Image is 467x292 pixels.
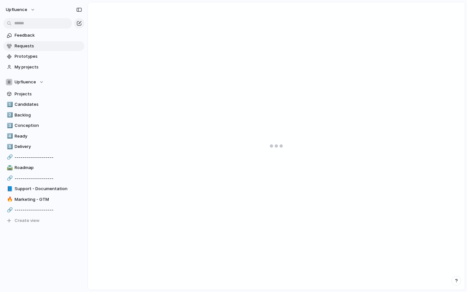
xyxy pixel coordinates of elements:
[15,79,36,85] span: Upfluence
[3,174,84,183] a: 🔗--------------------
[15,154,82,161] span: --------------------
[15,143,82,150] span: Delivery
[15,175,82,182] span: --------------------
[3,195,84,204] a: 🔥Marketing - GTM
[15,43,82,49] span: Requests
[3,216,84,225] button: Create view
[3,62,84,72] a: My projects
[7,132,11,140] div: 4️⃣
[6,112,12,118] button: 2️⃣
[6,154,12,161] button: 🔗
[15,217,40,224] span: Create view
[15,122,82,129] span: Conception
[15,164,82,171] span: Roadmap
[15,186,82,192] span: Support - Documentation
[3,184,84,194] a: 📘Support - Documentation
[15,196,82,203] span: Marketing - GTM
[15,207,82,213] span: --------------------
[3,163,84,173] a: 🛣️Roadmap
[6,207,12,213] button: 🔗
[3,152,84,162] a: 🔗--------------------
[6,196,12,203] button: 🔥
[7,122,11,129] div: 3️⃣
[7,153,11,161] div: 🔗
[3,30,84,40] a: Feedback
[7,143,11,151] div: 5️⃣
[3,100,84,109] a: 1️⃣Candidates
[15,32,82,39] span: Feedback
[15,112,82,118] span: Backlog
[7,111,11,119] div: 2️⃣
[3,205,84,215] a: 🔗--------------------
[7,206,11,214] div: 🔗
[3,121,84,130] a: 3️⃣Conception
[15,64,82,70] span: My projects
[3,5,39,15] button: Upfluence
[7,164,11,172] div: 🛣️
[15,133,82,140] span: Ready
[7,185,11,193] div: 📘
[3,52,84,61] a: Prototypes
[3,110,84,120] a: 2️⃣Backlog
[15,53,82,60] span: Prototypes
[6,143,12,150] button: 5️⃣
[6,133,12,140] button: 4️⃣
[7,196,11,203] div: 🔥
[6,175,12,182] button: 🔗
[15,101,82,108] span: Candidates
[7,175,11,182] div: 🔗
[6,6,27,13] span: Upfluence
[3,77,84,87] button: Upfluence
[3,131,84,141] a: 4️⃣Ready
[3,142,84,152] a: 5️⃣Delivery
[3,89,84,99] a: Projects
[6,122,12,129] button: 3️⃣
[3,41,84,51] a: Requests
[6,101,12,108] button: 1️⃣
[6,186,12,192] button: 📘
[15,91,82,97] span: Projects
[7,101,11,108] div: 1️⃣
[6,164,12,171] button: 🛣️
